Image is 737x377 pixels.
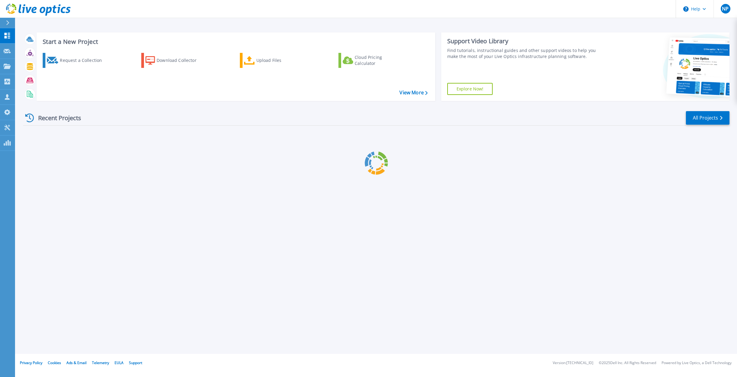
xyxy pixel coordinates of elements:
li: © 2025 Dell Inc. All Rights Reserved [599,361,656,365]
a: EULA [115,360,124,365]
span: NP [722,6,729,11]
a: Cookies [48,360,61,365]
li: Version: [TECHNICAL_ID] [553,361,593,365]
div: Cloud Pricing Calculator [355,54,403,66]
div: Recent Projects [23,111,89,125]
a: Upload Files [240,53,307,68]
a: Explore Now! [447,83,493,95]
a: View More [399,90,427,96]
div: Request a Collection [60,54,108,66]
div: Support Video Library [447,37,596,45]
a: Telemetry [92,360,109,365]
div: Upload Files [256,54,304,66]
a: Privacy Policy [20,360,42,365]
a: Download Collector [141,53,208,68]
a: Support [129,360,142,365]
div: Download Collector [157,54,205,66]
li: Powered by Live Optics, a Dell Technology [662,361,732,365]
a: Request a Collection [43,53,110,68]
div: Find tutorials, instructional guides and other support videos to help you make the most of your L... [447,47,596,59]
h3: Start a New Project [43,38,427,45]
a: Ads & Email [66,360,87,365]
a: Cloud Pricing Calculator [338,53,405,68]
a: All Projects [686,111,729,125]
